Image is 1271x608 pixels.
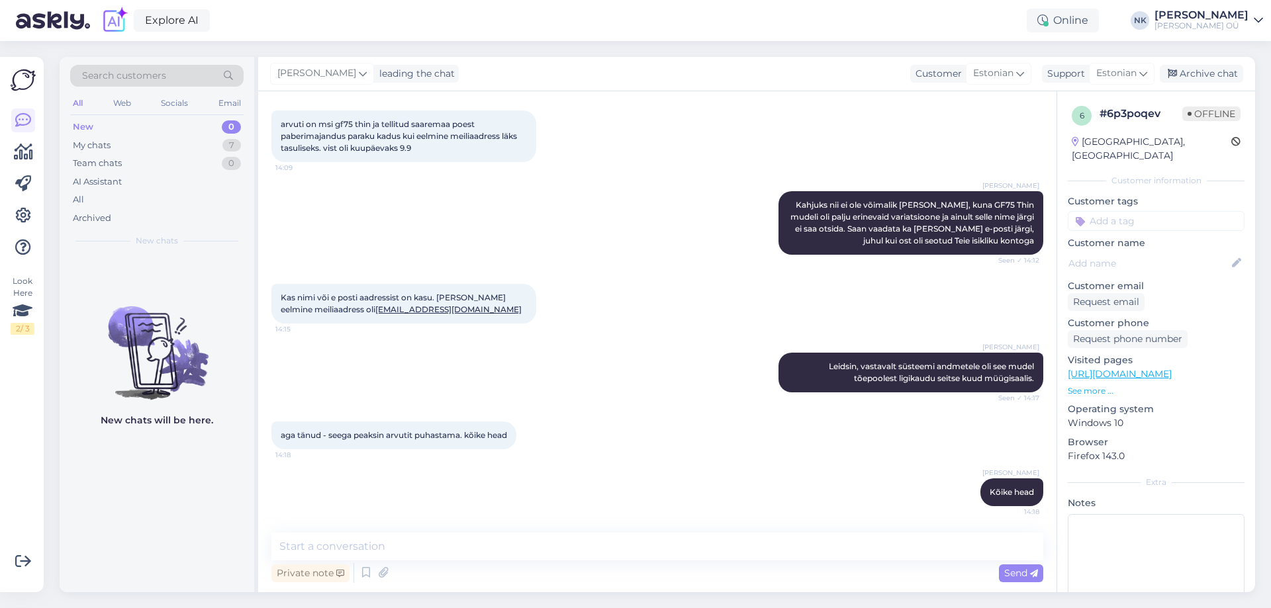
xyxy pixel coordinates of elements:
[1068,368,1172,380] a: [URL][DOMAIN_NAME]
[1068,236,1245,250] p: Customer name
[1068,175,1245,187] div: Customer information
[1042,67,1085,81] div: Support
[973,66,1013,81] span: Estonian
[1068,402,1245,416] p: Operating system
[1068,330,1188,348] div: Request phone number
[11,323,34,335] div: 2 / 3
[73,193,84,206] div: All
[829,361,1036,383] span: Leidsin, vastavalt süsteemi andmetele oli see mudel tõepoolest ligikaudu seitse kuud müügisaalis.
[1154,21,1248,31] div: [PERSON_NAME] OÜ
[1068,385,1245,397] p: See more ...
[1068,293,1145,311] div: Request email
[982,468,1039,478] span: [PERSON_NAME]
[374,67,455,81] div: leading the chat
[1068,449,1245,463] p: Firefox 143.0
[222,120,241,134] div: 0
[101,7,128,34] img: explore-ai
[1072,135,1231,163] div: [GEOGRAPHIC_DATA], [GEOGRAPHIC_DATA]
[82,69,166,83] span: Search customers
[73,120,93,134] div: New
[1068,496,1245,510] p: Notes
[111,95,134,112] div: Web
[1068,279,1245,293] p: Customer email
[1131,11,1149,30] div: NK
[990,255,1039,265] span: Seen ✓ 14:12
[281,430,507,440] span: aga tänud - seega peaksin arvutit puhastama. kõike head
[1096,66,1137,81] span: Estonian
[158,95,191,112] div: Socials
[982,342,1039,352] span: [PERSON_NAME]
[1160,65,1243,83] div: Archive chat
[990,507,1039,517] span: 14:18
[1004,567,1038,579] span: Send
[271,564,350,582] div: Private note
[73,157,122,170] div: Team chats
[73,139,111,152] div: My chats
[1182,107,1241,121] span: Offline
[281,119,519,153] span: arvuti on msi gf75 thin ja tellitud saaremaa poest paberimajandus paraku kadus kui eelmine meilia...
[1068,435,1245,449] p: Browser
[136,235,178,247] span: New chats
[216,95,244,112] div: Email
[73,212,111,225] div: Archived
[1100,106,1182,122] div: # 6p3poqev
[1068,211,1245,231] input: Add a tag
[1068,353,1245,367] p: Visited pages
[1080,110,1084,120] span: 6
[990,393,1039,403] span: Seen ✓ 14:17
[222,139,241,152] div: 7
[790,200,1036,245] span: Kahjuks nii ei ole võimalik [PERSON_NAME], kuna GF75 Thin mudeli oli palju erinevaid variatsioone...
[1154,10,1263,31] a: [PERSON_NAME][PERSON_NAME] OÜ
[1068,316,1245,330] p: Customer phone
[222,157,241,170] div: 0
[11,275,34,335] div: Look Here
[982,181,1039,191] span: [PERSON_NAME]
[11,67,36,93] img: Askly Logo
[1068,195,1245,208] p: Customer tags
[1027,9,1099,32] div: Online
[375,304,522,314] a: [EMAIL_ADDRESS][DOMAIN_NAME]
[990,487,1034,497] span: Kõike head
[60,282,254,402] img: No chats
[275,163,325,173] span: 14:09
[275,324,325,334] span: 14:15
[1068,476,1245,488] div: Extra
[275,450,325,460] span: 14:18
[910,67,962,81] div: Customer
[70,95,85,112] div: All
[281,292,522,314] span: Kas nimi või e posti aadressist on kasu. [PERSON_NAME] eelmine meiliaadress oli
[1068,416,1245,430] p: Windows 10
[101,413,213,427] p: New chats will be here.
[277,66,356,81] span: [PERSON_NAME]
[73,175,122,189] div: AI Assistant
[134,9,210,32] a: Explore AI
[1154,10,1248,21] div: [PERSON_NAME]
[1068,256,1229,271] input: Add name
